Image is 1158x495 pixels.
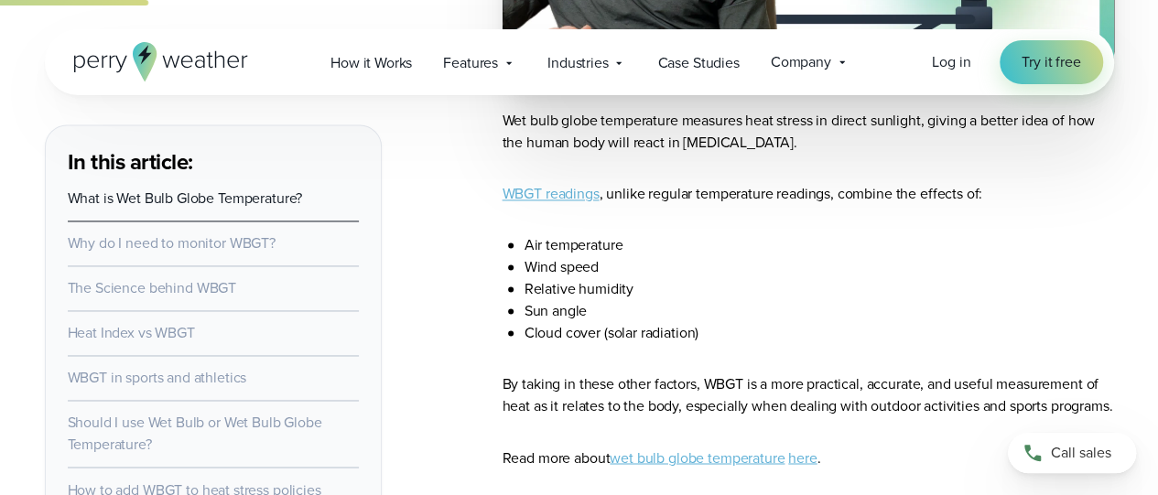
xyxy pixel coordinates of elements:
[503,447,1114,468] p: Read more about .
[1022,51,1080,73] span: Try it free
[642,44,754,81] a: Case Studies
[657,52,739,74] span: Case Studies
[525,256,1114,278] li: Wind speed
[932,51,970,72] span: Log in
[1000,40,1102,84] a: Try it free
[503,183,1114,205] p: , unlike regular temperature readings, combine the effects of:
[315,44,427,81] a: How it Works
[525,300,1114,322] li: Sun angle
[1051,442,1111,464] span: Call sales
[68,147,359,177] h3: In this article:
[525,234,1114,256] li: Air temperature
[547,52,608,74] span: Industries
[68,367,247,388] a: WBGT in sports and athletics
[68,232,276,253] a: Why do I need to monitor WBGT?
[610,447,785,468] a: wet bulb globe temperature
[330,52,412,74] span: How it Works
[503,110,1114,154] p: Wet bulb globe temperature measures heat stress in direct sunlight, giving a better idea of how t...
[1008,433,1136,473] a: Call sales
[525,278,1114,300] li: Relative humidity
[68,412,322,455] a: Should I use Wet Bulb or Wet Bulb Globe Temperature?
[68,188,303,209] a: What is Wet Bulb Globe Temperature?
[932,51,970,73] a: Log in
[788,447,817,468] a: here
[771,51,831,73] span: Company
[68,322,195,343] a: Heat Index vs WBGT
[443,52,498,74] span: Features
[503,183,600,204] a: WBGT readings
[525,322,1114,344] li: Cloud cover (solar radiation)
[503,373,1114,417] p: By taking in these other factors, WBGT is a more practical, accurate, and useful measurement of h...
[68,277,236,298] a: The Science behind WBGT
